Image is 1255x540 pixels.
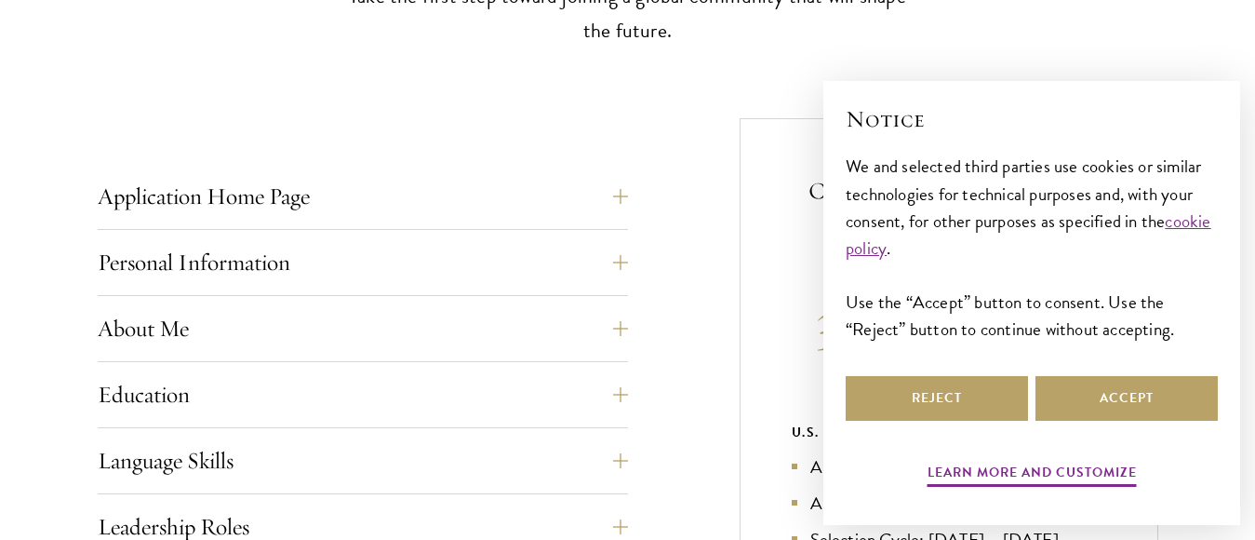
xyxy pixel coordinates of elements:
button: Personal Information [98,240,628,285]
h2: Notice [846,103,1218,135]
button: Education [98,372,628,417]
div: U.S. and Global Applicants [792,421,1106,444]
button: Language Skills [98,439,628,483]
a: cookie policy [846,208,1211,262]
button: Application Home Page [98,174,628,219]
button: Learn more and customize [928,461,1137,490]
li: Application [792,453,1106,480]
button: Accept [1035,376,1218,421]
button: About Me [98,306,628,351]
h5: Current Selection Cycle: Countdown to [DATE] Application Deadline [792,175,1106,270]
div: We and selected third parties use cookies or similar technologies for technical purposes and, wit... [846,153,1218,342]
button: Reject [846,376,1028,421]
p: Days [792,357,897,376]
h2: 30 [792,287,897,357]
li: Application Deadline: [DATE] 3 p.m. EDT [792,490,1106,517]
